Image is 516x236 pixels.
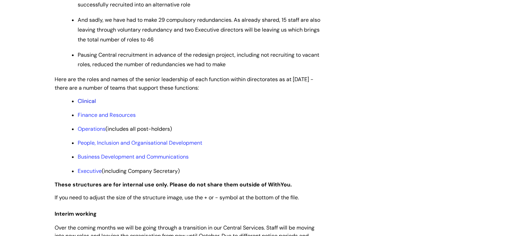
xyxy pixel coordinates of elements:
span: (including Company Secretary) [78,167,180,175]
a: Business Development and Communications [78,153,189,160]
span: Here are the roles and names of the senior leadership of each function within directorates as at ... [55,76,313,91]
span: If you need to adjust the size of the structure image, use the + or - symbol at the bottom of the... [55,194,299,201]
a: Finance and Resources [78,111,136,119]
a: Clinical [78,97,96,105]
span: Interim working [55,210,97,217]
a: People, Inclusion and Organisational Development [78,139,202,146]
a: Executive [78,167,102,175]
p: And sadly, we have had to make 29 compulsory redundancies. As already shared, 15 staff are also l... [78,15,323,44]
span: (includes all post-holders) [78,125,172,132]
p: Pausing Central recruitment in advance of the redesign project, including not recruiting to vacan... [78,50,323,70]
strong: These structures are for internal use only. Please do not share them outside of WithYou. [55,181,292,188]
a: Operations [78,125,106,132]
